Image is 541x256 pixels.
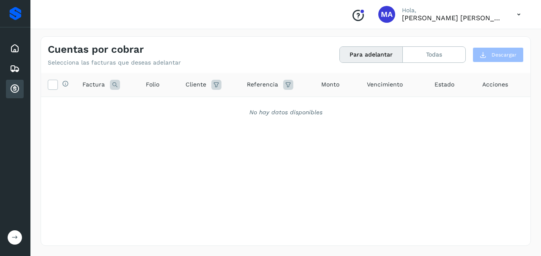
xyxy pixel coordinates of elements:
[402,14,503,22] p: MIGUEL ANGEL CRUZ TOLENTINO
[82,80,105,89] span: Factura
[6,80,24,98] div: Cuentas por cobrar
[186,80,206,89] span: Cliente
[48,43,144,56] h4: Cuentas por cobrar
[367,80,403,89] span: Vencimiento
[247,80,278,89] span: Referencia
[6,39,24,58] div: Inicio
[434,80,454,89] span: Estado
[402,7,503,14] p: Hola,
[48,59,181,66] p: Selecciona las facturas que deseas adelantar
[473,47,524,62] button: Descargar
[6,59,24,78] div: Embarques
[492,51,516,59] span: Descargar
[52,108,519,117] div: No hay datos disponibles
[340,47,403,62] button: Para adelantar
[146,80,159,89] span: Folio
[321,80,339,89] span: Monto
[482,80,508,89] span: Acciones
[403,47,465,62] button: Todas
